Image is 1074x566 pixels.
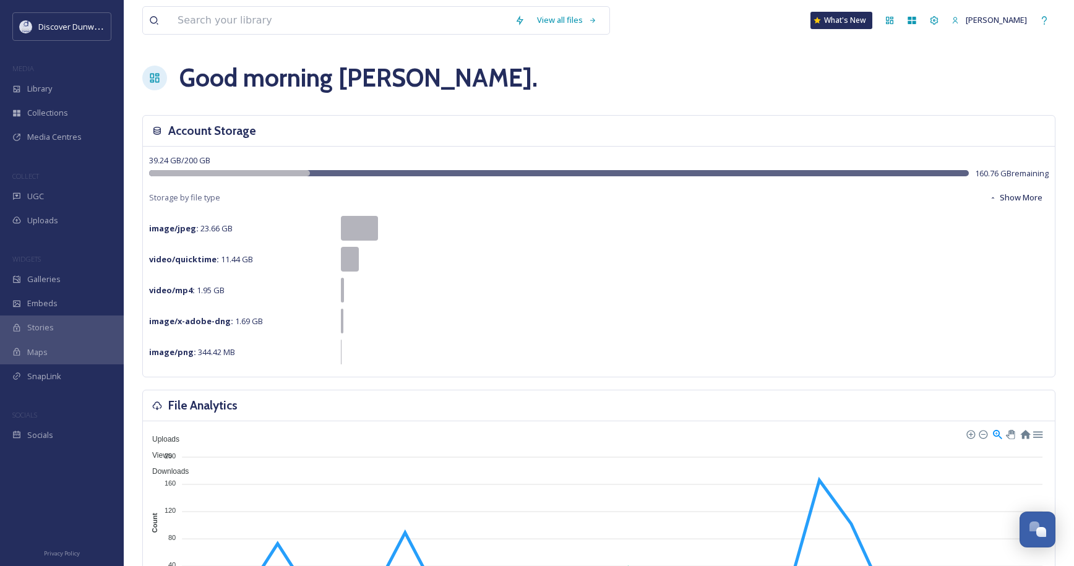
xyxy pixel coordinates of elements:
span: MEDIA [12,64,34,73]
h3: Account Storage [168,122,256,140]
span: Socials [27,429,53,441]
span: 39.24 GB / 200 GB [149,155,210,166]
span: 344.42 MB [149,346,235,358]
span: WIDGETS [12,254,41,264]
span: [PERSON_NAME] [966,14,1027,25]
strong: image/jpeg : [149,223,199,234]
span: Views [143,451,172,460]
span: UGC [27,191,44,202]
div: Panning [1006,430,1013,437]
span: 1.69 GB [149,315,263,327]
tspan: 120 [165,507,176,514]
span: COLLECT [12,171,39,181]
span: Maps [27,346,48,358]
span: Storage by file type [149,192,220,204]
input: Search your library [171,7,509,34]
span: Library [27,83,52,95]
div: Selection Zoom [992,428,1002,439]
strong: video/quicktime : [149,254,219,265]
span: Media Centres [27,131,82,143]
button: Show More [983,186,1049,210]
span: Discover Dunwoody [38,20,113,32]
span: Downloads [143,467,189,476]
strong: video/mp4 : [149,285,195,296]
tspan: 160 [165,479,176,487]
span: 11.44 GB [149,254,253,265]
span: Uploads [143,435,179,444]
div: Zoom In [966,429,974,438]
span: Embeds [27,298,58,309]
text: Count [151,513,158,533]
div: Menu [1032,428,1042,439]
strong: image/png : [149,346,196,358]
span: SOCIALS [12,410,37,419]
span: 1.95 GB [149,285,225,296]
span: Galleries [27,273,61,285]
span: SnapLink [27,371,61,382]
h1: Good morning [PERSON_NAME] . [179,59,538,96]
span: Stories [27,322,54,333]
strong: image/x-adobe-dng : [149,315,233,327]
button: Open Chat [1020,512,1055,547]
a: View all files [531,8,603,32]
a: What's New [810,12,872,29]
div: Zoom Out [978,429,987,438]
a: Privacy Policy [44,545,80,560]
tspan: 80 [168,534,176,541]
img: 696246f7-25b9-4a35-beec-0db6f57a4831.png [20,20,32,33]
div: Reset Zoom [1020,428,1030,439]
a: [PERSON_NAME] [945,8,1033,32]
h3: File Analytics [168,397,238,414]
span: Uploads [27,215,58,226]
tspan: 200 [165,452,176,459]
span: 23.66 GB [149,223,233,234]
span: Collections [27,107,68,119]
span: 160.76 GB remaining [975,168,1049,179]
span: Privacy Policy [44,549,80,557]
